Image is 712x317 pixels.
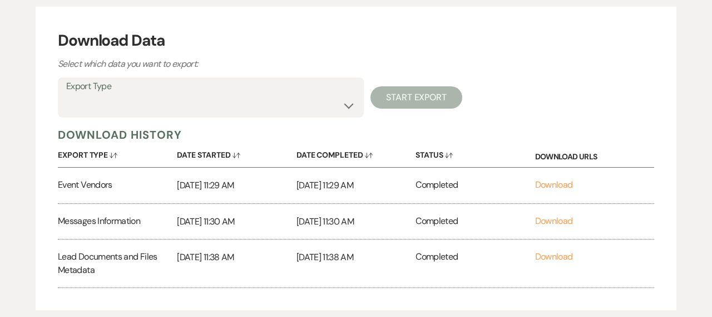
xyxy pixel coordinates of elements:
div: Event Vendors [58,168,177,203]
button: Status [416,142,535,164]
p: [DATE] 11:30 AM [177,214,296,229]
button: Date Completed [296,142,416,164]
button: Start Export [370,86,462,109]
p: [DATE] 11:29 AM [177,178,296,193]
label: Export Type [66,79,355,95]
p: [DATE] 11:38 AM [296,250,416,265]
a: Download [535,179,573,191]
a: Download [535,215,573,227]
button: Date Started [177,142,296,164]
h5: Download History [58,128,654,142]
h3: Download Data [58,29,654,52]
div: Messages Information [58,204,177,240]
button: Export Type [58,142,177,164]
p: [DATE] 11:29 AM [296,178,416,193]
p: [DATE] 11:30 AM [296,214,416,229]
p: [DATE] 11:38 AM [177,250,296,265]
div: Completed [416,240,535,287]
div: Completed [416,204,535,240]
div: Download URLs [535,142,654,167]
div: Completed [416,168,535,203]
p: Select which data you want to export: [58,57,447,71]
div: Lead Documents and Files Metadata [58,240,177,287]
a: Download [535,251,573,262]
